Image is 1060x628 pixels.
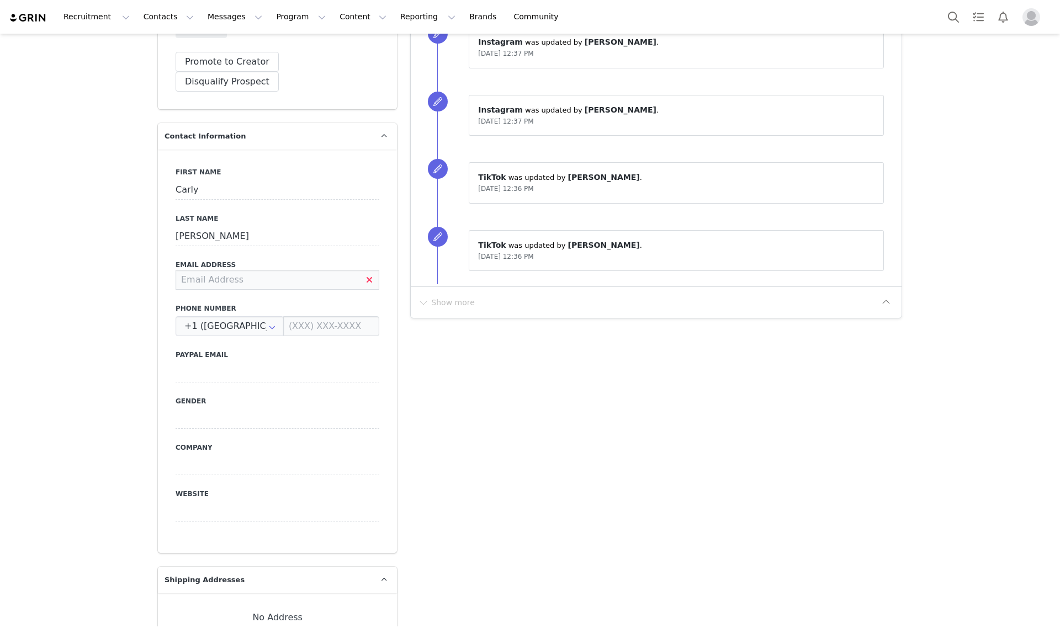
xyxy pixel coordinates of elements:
input: Country [176,316,284,336]
span: Instagram [478,38,523,46]
a: Community [507,4,570,29]
p: ⁨ ⁩ was updated by ⁨ ⁩. [478,240,875,251]
span: [DATE] 12:36 PM [478,253,533,260]
input: Email Address [176,270,379,290]
button: Messages [201,4,269,29]
span: [PERSON_NAME] [568,241,640,249]
button: Search [941,4,966,29]
label: Email Address [176,260,379,270]
button: Program [269,4,332,29]
button: Promote to Creator [176,52,279,72]
span: [PERSON_NAME] [585,105,656,114]
img: placeholder-profile.jpg [1022,8,1040,26]
button: Show more [417,294,475,311]
button: Content [333,4,393,29]
span: [DATE] 12:36 PM [478,185,533,193]
span: Shipping Addresses [165,574,245,586]
img: grin logo [9,13,47,23]
label: First Name [176,167,379,177]
label: Company [176,443,379,453]
label: Paypal Email [176,350,379,360]
span: [DATE] 12:37 PM [478,118,533,125]
button: Reporting [394,4,462,29]
a: Brands [463,4,506,29]
label: Gender [176,396,379,406]
p: ⁨ ⁩ was updated by ⁨ ⁩. [478,36,875,48]
span: TikTok [478,241,506,249]
span: [DATE] 12:37 PM [478,50,533,57]
p: ⁨ ⁩ was updated by ⁨ ⁩. [478,104,875,116]
label: Last Name [176,214,379,223]
button: Recruitment [57,4,136,29]
a: Tasks [966,4,990,29]
span: Contact Information [165,131,246,142]
span: [PERSON_NAME] [568,173,640,182]
span: TikTok [478,173,506,182]
button: Profile [1016,8,1051,26]
div: No Address [176,611,379,624]
button: Contacts [137,4,200,29]
span: Instagram [478,105,523,114]
label: Website [176,489,379,499]
button: Notifications [991,4,1015,29]
p: ⁨ ⁩ was updated by ⁨ ⁩. [478,172,875,183]
body: Rich Text Area. Press ALT-0 for help. [9,9,453,21]
span: [PERSON_NAME] [585,38,656,46]
input: (XXX) XXX-XXXX [283,316,379,336]
button: Disqualify Prospect [176,72,279,92]
label: Phone Number [176,304,379,313]
div: United States [176,316,284,336]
